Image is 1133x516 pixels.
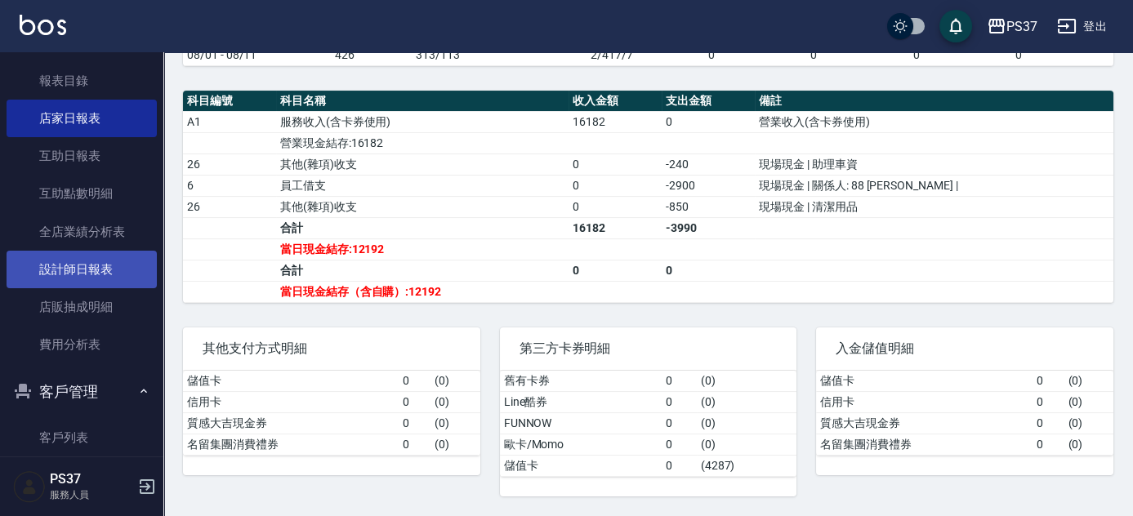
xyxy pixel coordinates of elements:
[755,175,1113,196] td: 現場現金 | 關係人: 88 [PERSON_NAME] |
[183,434,399,455] td: 名留集團消費禮券
[331,44,412,65] td: 426
[430,391,480,412] td: ( 0 )
[183,111,276,132] td: A1
[755,153,1113,175] td: 現場現金 | 助理車資
[276,111,569,132] td: 服務收入(含卡券使用)
[7,62,157,100] a: 報表目錄
[183,175,276,196] td: 6
[500,391,662,412] td: Line酷券
[697,412,797,434] td: ( 0 )
[662,412,697,434] td: 0
[662,175,755,196] td: -2900
[1032,434,1064,455] td: 0
[662,153,755,175] td: -240
[697,371,797,392] td: ( 0 )
[816,434,1032,455] td: 名留集團消費禮券
[276,91,569,112] th: 科目名稱
[909,44,1011,65] td: 0
[276,196,569,217] td: 其他(雜項)收支
[183,371,399,392] td: 儲值卡
[816,391,1032,412] td: 信用卡
[430,434,480,455] td: ( 0 )
[276,281,569,302] td: 當日現金結存（含自購）:12192
[183,153,276,175] td: 26
[399,434,430,455] td: 0
[203,340,461,357] span: 其他支付方式明細
[755,111,1113,132] td: 營業收入(含卡券使用)
[662,111,755,132] td: 0
[276,217,569,238] td: 合計
[7,288,157,326] a: 店販抽成明細
[500,412,662,434] td: FUNNOW
[662,371,697,392] td: 0
[7,213,157,251] a: 全店業績分析表
[7,326,157,363] a: 費用分析表
[50,487,133,502] p: 服務人員
[276,238,569,260] td: 當日現金結存:12192
[1064,412,1113,434] td: ( 0 )
[569,153,662,175] td: 0
[20,15,66,35] img: Logo
[13,470,46,503] img: Person
[569,196,662,217] td: 0
[1032,371,1064,392] td: 0
[1050,11,1113,42] button: 登出
[587,44,704,65] td: 2/417/7
[569,260,662,281] td: 0
[697,391,797,412] td: ( 0 )
[500,371,797,477] table: a dense table
[7,100,157,137] a: 店家日報表
[662,91,755,112] th: 支出金額
[1006,16,1037,37] div: PS37
[183,91,276,112] th: 科目編號
[816,412,1032,434] td: 質感大吉現金券
[569,217,662,238] td: 16182
[399,371,430,392] td: 0
[276,175,569,196] td: 員工借支
[183,412,399,434] td: 質感大吉現金券
[662,217,755,238] td: -3990
[662,434,697,455] td: 0
[569,175,662,196] td: 0
[816,371,1032,392] td: 儲值卡
[755,196,1113,217] td: 現場現金 | 清潔用品
[836,340,1094,357] span: 入金儲值明細
[816,371,1113,456] table: a dense table
[520,340,778,357] span: 第三方卡券明細
[276,153,569,175] td: 其他(雜項)收支
[50,471,133,487] h5: PS37
[939,10,972,42] button: save
[569,91,662,112] th: 收入金額
[1011,44,1113,65] td: 0
[704,44,806,65] td: 0
[662,391,697,412] td: 0
[430,371,480,392] td: ( 0 )
[980,10,1044,43] button: PS37
[412,44,587,65] td: 313/113
[806,44,908,65] td: 0
[7,137,157,175] a: 互助日報表
[183,371,480,456] table: a dense table
[7,175,157,212] a: 互助點數明細
[276,260,569,281] td: 合計
[276,132,569,153] td: 營業現金結存:16182
[7,251,157,288] a: 設計師日報表
[662,260,755,281] td: 0
[183,91,1113,303] table: a dense table
[1064,391,1113,412] td: ( 0 )
[1064,434,1113,455] td: ( 0 )
[662,455,697,476] td: 0
[183,391,399,412] td: 信用卡
[1064,371,1113,392] td: ( 0 )
[399,391,430,412] td: 0
[569,111,662,132] td: 16182
[7,419,157,456] a: 客戶列表
[399,412,430,434] td: 0
[500,455,662,476] td: 儲值卡
[755,91,1113,112] th: 備註
[430,412,480,434] td: ( 0 )
[500,434,662,455] td: 歐卡/Momo
[183,196,276,217] td: 26
[7,371,157,413] button: 客戶管理
[1032,391,1064,412] td: 0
